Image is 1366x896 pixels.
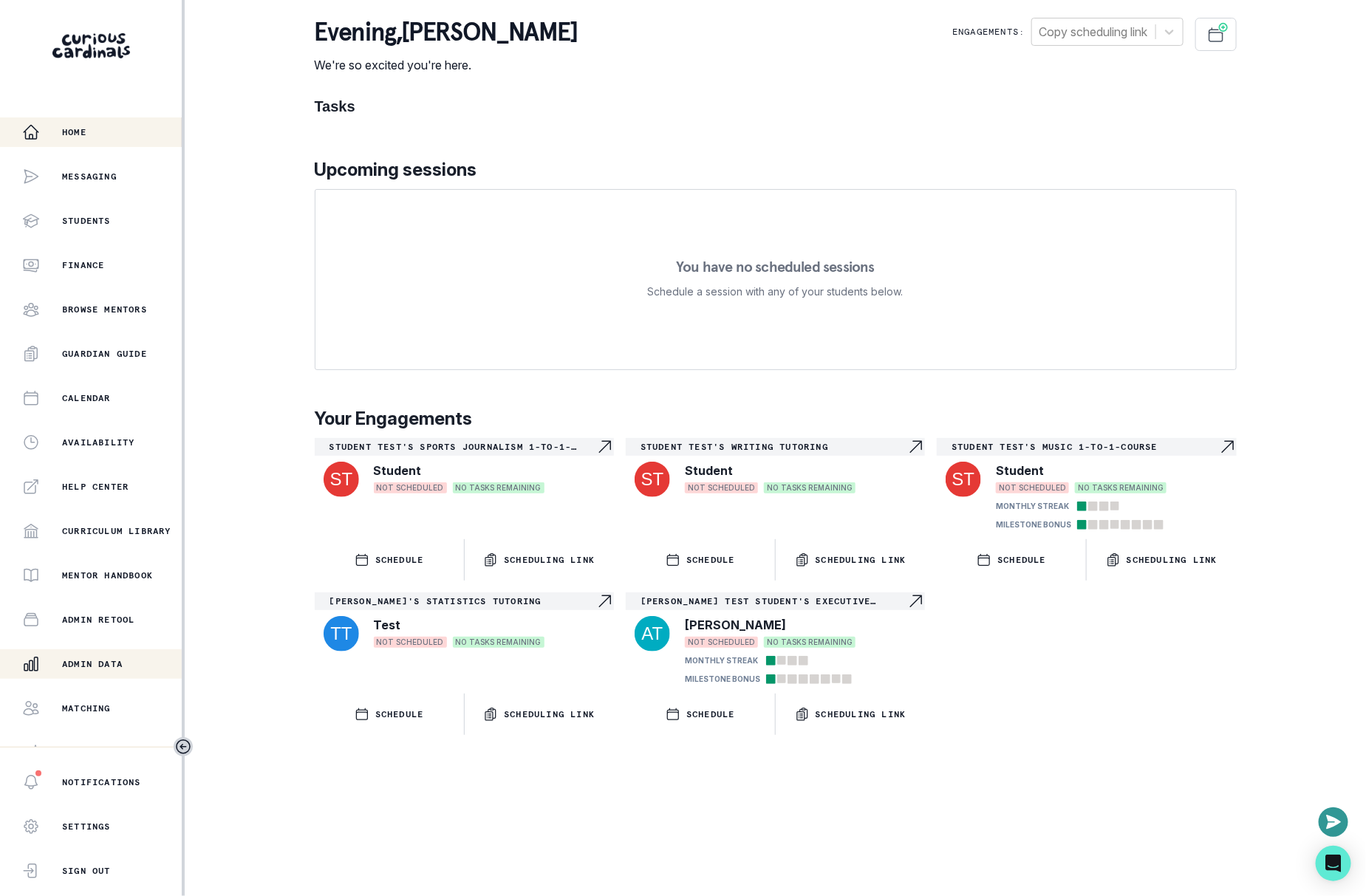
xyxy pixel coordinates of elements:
p: [PERSON_NAME]'s Statistics tutoring [329,595,596,607]
p: Mentor Handbook [62,570,153,581]
svg: Navigate to engagement page [596,438,614,456]
p: MILESTONE BONUS [685,674,760,685]
p: Notifications [62,776,141,788]
p: Help Center [62,481,129,493]
p: MILESTONE BONUS [996,519,1071,530]
button: Scheduling Link [776,694,925,735]
p: Student [685,462,733,479]
button: SCHEDULE [937,539,1086,581]
button: SCHEDULE [315,539,464,581]
p: SCHEDULE [686,554,735,566]
p: Scheduling Link [816,708,906,720]
span: NOT SCHEDULED [685,482,758,493]
p: Calendar [62,392,111,404]
div: Copy scheduling link [1039,23,1148,41]
p: Test [374,616,401,634]
button: Toggle sidebar [174,737,193,756]
p: Messaging [62,171,117,182]
p: Curriculum Library [62,525,171,537]
p: Scheduling Link [816,554,906,566]
p: Student Test's Sports Journalism 1-to-1-course [329,441,596,453]
p: [PERSON_NAME] [685,616,786,634]
p: Home [62,126,86,138]
img: Curious Cardinals Logo [52,33,130,58]
img: svg [946,462,981,497]
p: Student [996,462,1044,479]
a: Student Test's Writing tutoringNavigate to engagement pageStudentNOT SCHEDULEDNO TASKS REMAINING [626,438,925,500]
p: Student Test's Writing tutoring [641,441,907,453]
span: NOT SCHEDULED [374,482,447,493]
svg: Navigate to engagement page [1219,438,1237,456]
button: Scheduling Link [1087,539,1236,581]
span: NOT SCHEDULED [996,482,1069,493]
p: Your Engagements [315,406,1237,432]
img: svg [635,462,670,497]
button: Scheduling Link [465,694,614,735]
p: Scheduling Link [1127,554,1218,566]
p: Admin Data [62,658,123,670]
span: NO TASKS REMAINING [764,482,856,493]
button: SCHEDULE [626,694,775,735]
span: NO TASKS REMAINING [453,637,544,648]
p: Browse Mentors [62,304,147,315]
p: Student Test's Music 1-to-1-course [952,441,1218,453]
p: [PERSON_NAME] test student's Executive Function tutoring [641,595,907,607]
a: Student Test's Music 1-to-1-courseNavigate to engagement pageStudentNOT SCHEDULEDNO TASKS REMAINI... [937,438,1236,533]
svg: Navigate to engagement page [907,592,925,610]
button: SCHEDULE [315,694,464,735]
p: Upcoming sessions [315,157,1237,183]
p: MONTHLY STREAK [685,655,758,666]
p: Scheduling Link [504,708,595,720]
span: NOT SCHEDULED [374,637,447,648]
p: Availability [62,437,134,448]
a: Student Test's Sports Journalism 1-to-1-courseNavigate to engagement pageStudentNOT SCHEDULEDNO T... [315,438,614,500]
p: SCHEDULE [375,554,424,566]
span: NOT SCHEDULED [685,637,758,648]
button: SCHEDULE [626,539,775,581]
p: Matching [62,702,111,714]
span: NO TASKS REMAINING [764,637,856,648]
p: SCHEDULE [686,708,735,720]
p: evening , [PERSON_NAME] [315,18,578,47]
a: [PERSON_NAME] test student's Executive Function tutoringNavigate to engagement page[PERSON_NAME]N... [626,592,925,688]
svg: Navigate to engagement page [907,438,925,456]
p: Engagements: [952,26,1025,38]
button: Schedule Sessions [1195,18,1237,51]
p: Sign Out [62,865,111,877]
img: svg [635,616,670,652]
button: Scheduling Link [465,539,614,581]
p: SCHEDULE [375,708,424,720]
p: We're so excited you're here. [315,56,578,74]
button: Scheduling Link [776,539,925,581]
p: Guardian Guide [62,348,147,360]
span: NO TASKS REMAINING [1075,482,1167,493]
p: Schedule a session with any of your students below. [648,283,904,301]
p: Student [374,462,422,479]
p: You have no scheduled sessions [676,259,875,274]
img: svg [324,616,359,652]
img: svg [324,462,359,497]
svg: Navigate to engagement page [596,592,614,610]
p: Admin Retool [62,614,134,626]
p: Settings [62,821,111,832]
p: MONTHLY STREAK [996,501,1069,512]
p: SCHEDULE [997,554,1046,566]
a: [PERSON_NAME]'s Statistics tutoringNavigate to engagement pageTestNOT SCHEDULEDNO TASKS REMAINING [315,592,614,654]
span: NO TASKS REMAINING [453,482,544,493]
p: Students [62,215,111,227]
p: Scheduling Link [504,554,595,566]
p: Finance [62,259,104,271]
div: Open Intercom Messenger [1316,846,1351,881]
h1: Tasks [315,98,1237,115]
button: Open or close messaging widget [1319,807,1348,837]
